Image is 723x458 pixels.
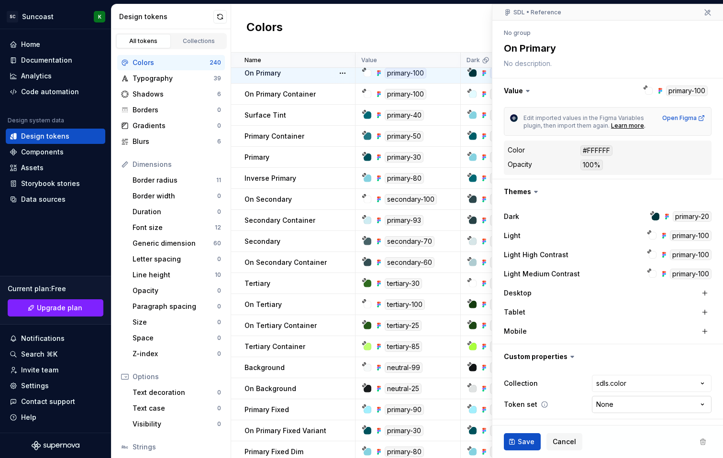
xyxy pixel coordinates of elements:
div: primary-100 [385,89,426,99]
div: tertiary-100 [490,278,530,289]
a: Storybook stories [6,176,105,191]
div: secondary-90 [490,257,540,268]
div: Opacity [508,160,532,169]
span: Save [518,437,534,447]
p: Tertiary [245,279,270,288]
div: 6 [217,90,221,98]
a: Shadows6 [117,87,225,102]
div: Text decoration [133,388,217,397]
div: Storybook stories [21,179,80,188]
div: Blurs [133,137,217,146]
label: Collection [504,379,538,388]
a: Blurs6 [117,134,225,149]
label: Light [504,231,521,240]
div: Duration [133,207,217,217]
p: Value [361,56,377,64]
a: Settings [6,378,105,393]
a: Border width0 [129,188,225,204]
div: secondary-50 [490,215,539,226]
div: No group [504,29,531,37]
div: Borders [133,105,217,115]
div: Collections [175,37,223,45]
div: primary-80 [490,110,529,120]
div: Home [21,40,40,49]
div: neutral-15 [490,362,525,373]
div: Border radius [133,175,216,185]
p: On Secondary [245,195,292,204]
a: Documentation [6,53,105,68]
div: primary-35 [490,131,528,142]
div: primary-50 [385,131,423,142]
div: Invite team [21,365,58,375]
a: Components [6,144,105,160]
div: 0 [217,318,221,326]
div: Components [21,147,64,157]
span: Cancel [553,437,576,447]
div: Shadows [133,89,217,99]
div: Help [21,413,36,422]
div: primary-20 [490,68,529,78]
div: primary-100 [385,68,426,78]
div: Colors [133,58,210,67]
div: 60 [213,240,221,247]
div: primary-40 [490,173,529,184]
p: Primary Container [245,131,304,141]
p: On Secondary Container [245,258,327,267]
a: Open Figma [662,114,705,122]
label: Token set [504,400,537,409]
div: 0 [217,106,221,114]
div: Design tokens [21,131,69,141]
a: Data sources [6,192,105,207]
div: Assets [21,163,44,173]
div: Design tokens [119,12,213,22]
div: tertiary-70 [490,341,528,352]
span: Edit imported values in the Figma Variables plugin, then import them again. [523,114,645,129]
label: Tablet [504,307,525,317]
div: primary-90 [385,404,424,415]
a: Paragraph spacing0 [129,299,225,314]
div: Analytics [21,71,52,81]
div: Suncoast [22,12,54,22]
a: Typography39 [117,71,225,86]
a: Size0 [129,315,225,330]
div: 0 [217,192,221,200]
div: secondary-40 [490,194,540,205]
div: 12 [215,224,221,231]
div: primary-98 [490,89,529,99]
a: Colors240 [117,55,225,70]
a: Code automation [6,84,105,99]
a: Analytics [6,68,105,84]
p: Secondary Container [245,216,315,225]
div: primary-30 [385,425,423,436]
div: Letter spacing [133,254,217,264]
div: Data sources [21,195,66,204]
p: On Background [245,384,296,393]
p: Primary Fixed Dim [245,447,303,457]
div: Typography [133,74,213,83]
div: primary-30 [490,425,529,436]
p: On Primary Container [245,89,316,99]
div: Dimensions [133,160,221,169]
div: Font size [133,223,215,232]
div: tertiary-25 [385,320,422,331]
a: Space0 [129,330,225,346]
div: 11 [216,176,221,184]
div: Documentation [21,55,72,65]
div: primary-80 [490,152,529,163]
p: Name [245,56,261,64]
div: 0 [217,404,221,412]
div: Generic dimension [133,239,213,248]
div: secondary-100 [385,194,437,205]
textarea: On Primary [502,40,710,57]
a: Learn more [611,122,644,130]
div: 0 [217,420,221,428]
div: 100% [580,160,603,170]
div: #FFFFFF [580,145,612,156]
label: Mobile [504,327,527,336]
p: Primary Fixed [245,405,289,414]
button: Notifications [6,331,105,346]
div: 10 [215,271,221,279]
a: Font size12 [129,220,225,235]
div: Settings [21,381,49,391]
a: Duration0 [129,204,225,219]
